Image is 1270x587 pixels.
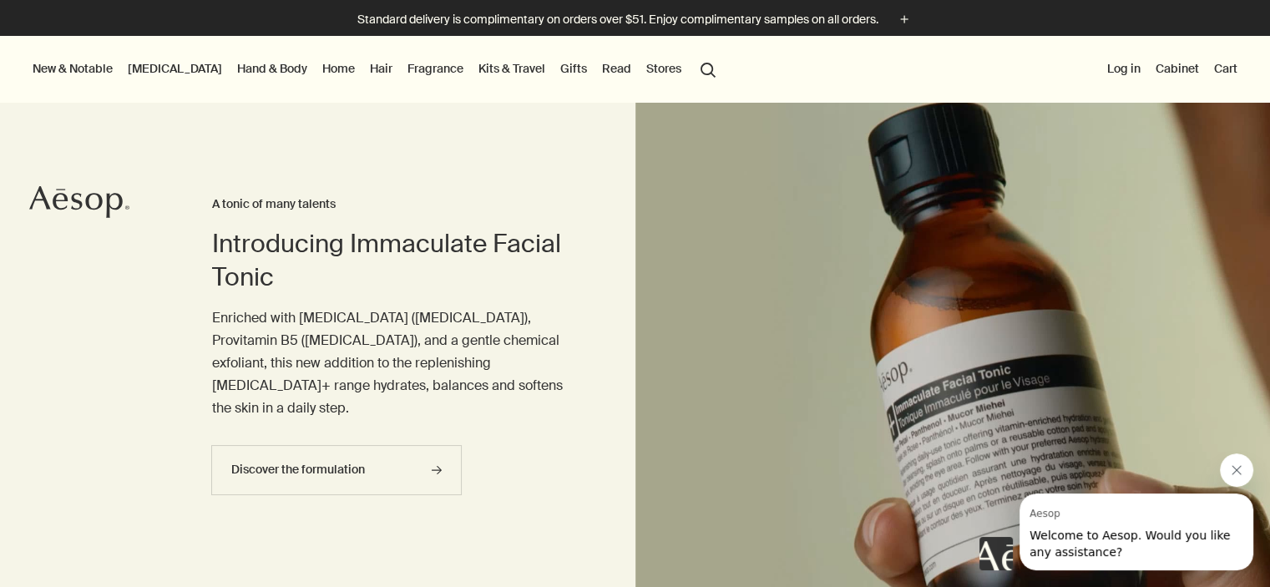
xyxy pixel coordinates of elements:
[693,53,723,84] button: Open search
[29,185,129,223] a: Aesop
[211,445,462,495] a: Discover the formulation
[1152,58,1202,79] a: Cabinet
[643,58,685,79] button: Stores
[1104,58,1144,79] button: Log in
[29,185,129,219] svg: Aesop
[475,58,549,79] a: Kits & Travel
[357,10,913,29] button: Standard delivery is complimentary on orders over $51. Enjoy complimentary samples on all orders.
[29,58,116,79] button: New & Notable
[319,58,358,79] a: Home
[212,195,569,215] h3: A tonic of many talents
[1211,58,1241,79] button: Cart
[234,58,311,79] a: Hand & Body
[212,306,569,420] p: Enriched with [MEDICAL_DATA] ([MEDICAL_DATA]), Provitamin B5 ([MEDICAL_DATA]), and a gentle chemi...
[404,58,467,79] a: Fragrance
[1104,36,1241,103] nav: supplementary
[29,36,723,103] nav: primary
[599,58,635,79] a: Read
[979,453,1253,570] div: Aesop говорит: «Welcome to Aesop. Would you like any assistance?». Откройте окно обмена сообщения...
[212,227,569,294] h2: Introducing Immaculate Facial Tonic
[367,58,396,79] a: Hair
[124,58,225,79] a: [MEDICAL_DATA]
[1020,493,1253,570] iframe: Сообщение от пользователя Aesop
[357,11,878,28] p: Standard delivery is complimentary on orders over $51. Enjoy complimentary samples on all orders.
[557,58,590,79] a: Gifts
[1220,453,1253,487] iframe: Закрыть сообщение от пользователя Aesop
[979,537,1013,570] iframe: нет контента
